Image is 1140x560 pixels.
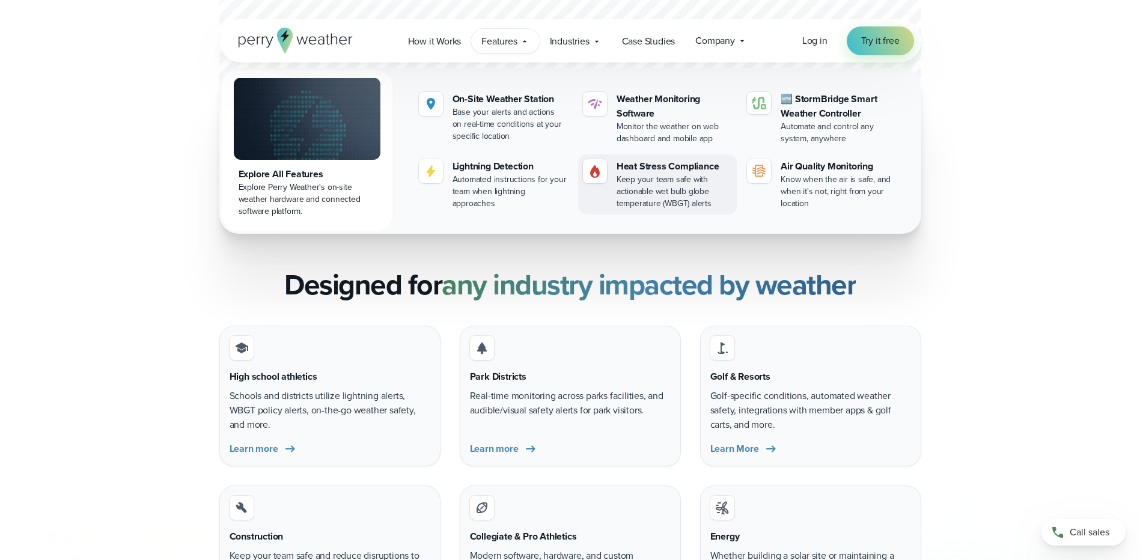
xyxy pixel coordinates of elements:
[622,34,675,49] span: Case Studies
[230,442,278,456] span: Learn more
[414,87,573,147] a: On-Site Weather Station Base your alerts and actions on real-time conditions at your specific loc...
[414,154,573,215] a: Lightning Detection Automated instructions for your team when lightning approaches
[239,181,376,218] div: Explore Perry Weather's on-site weather hardware and connected software platform.
[442,263,856,306] strong: any industry impacted by weather
[781,121,897,145] div: Automate and control any system, anywhere
[695,34,735,48] span: Company
[230,442,297,456] a: Learn more
[588,97,602,111] img: software-icon.svg
[481,34,517,49] span: Features
[578,154,737,215] a: Heat Stress Compliance Keep your team safe with actionable wet bulb globe temperature (WBGT) alerts
[710,389,911,432] p: Golf-specific conditions, automated weather safety, integrations with member apps & golf carts, a...
[239,167,376,181] div: Explore All Features
[453,106,568,142] div: Base your alerts and actions on real-time conditions at your specific location
[470,370,526,384] h3: Park Districts
[284,268,856,302] h2: Designed for
[230,370,317,384] h3: High school athletics
[230,389,430,432] p: Schools and districts utilize lightning alerts, WBGT policy alerts, on-the-go weather safety, and...
[1041,519,1126,546] a: Call sales
[710,442,778,456] a: Learn More
[453,92,568,106] div: On-Site Weather Station
[550,34,590,49] span: Industries
[617,92,733,121] div: Weather Monitoring Software
[752,97,766,109] img: stormbridge-icon-V6.svg
[710,442,759,456] span: Learn More
[742,87,901,150] a: 🆕 StormBridge Smart Weather Controller Automate and control any system, anywhere
[424,164,438,178] img: lightning-icon.svg
[578,87,737,150] a: Weather Monitoring Software Monitor the weather on web dashboard and mobile app
[861,34,900,48] span: Try it free
[710,370,770,384] h3: Golf & Resorts
[453,174,568,210] div: Automated instructions for your team when lightning approaches
[424,97,438,111] img: Location.svg
[470,529,577,544] h3: Collegiate & Pro Athletics
[847,26,914,55] a: Try it free
[742,154,901,215] a: Air Quality Monitoring Know when the air is safe, and when it's not, right from your location
[222,70,392,231] a: Explore All Features Explore Perry Weather's on-site weather hardware and connected software plat...
[752,164,766,178] img: aqi-icon.svg
[408,34,462,49] span: How it Works
[781,174,897,210] div: Know when the air is safe, and when it's not, right from your location
[612,29,686,53] a: Case Studies
[1070,525,1109,540] span: Call sales
[470,442,519,456] span: Learn more
[470,442,538,456] a: Learn more
[710,529,740,544] h3: Energy
[470,389,671,418] p: Real-time monitoring across parks facilities, and audible/visual safety alerts for park visitors.
[588,164,602,178] img: Gas.svg
[398,29,472,53] a: How it Works
[617,174,733,210] div: Keep your team safe with actionable wet bulb globe temperature (WBGT) alerts
[802,34,828,48] a: Log in
[230,529,284,544] h3: Construction
[453,159,568,174] div: Lightning Detection
[617,121,733,145] div: Monitor the weather on web dashboard and mobile app
[617,159,733,174] div: Heat Stress Compliance
[781,92,897,121] div: 🆕 StormBridge Smart Weather Controller
[802,34,828,47] span: Log in
[781,159,897,174] div: Air Quality Monitoring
